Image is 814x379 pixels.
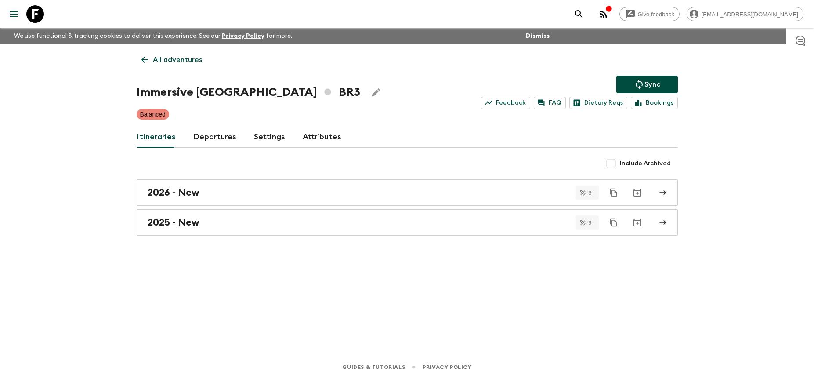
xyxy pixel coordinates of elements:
a: FAQ [534,97,566,109]
a: Feedback [481,97,530,109]
a: Privacy Policy [423,362,471,372]
a: Dietary Reqs [569,97,627,109]
p: Sync [644,79,660,90]
p: Balanced [140,110,166,119]
a: 2025 - New [137,209,678,236]
p: All adventures [153,55,202,65]
a: Bookings [631,97,678,109]
a: Itineraries [137,127,176,148]
button: Duplicate [606,215,622,230]
a: 2026 - New [137,179,678,206]
a: Privacy Policy [222,33,264,39]
button: menu [5,5,23,23]
a: Attributes [303,127,341,148]
button: Duplicate [606,185,622,200]
button: search adventures [570,5,588,23]
button: Dismiss [524,30,552,42]
a: Give feedback [619,7,680,21]
a: All adventures [137,51,207,69]
span: 9 [583,220,597,226]
span: 8 [583,190,597,196]
span: Give feedback [633,11,679,18]
a: Settings [254,127,285,148]
a: Guides & Tutorials [342,362,405,372]
button: Archive [629,184,646,201]
span: Include Archived [620,159,671,168]
div: [EMAIL_ADDRESS][DOMAIN_NAME] [687,7,803,21]
h1: Immersive [GEOGRAPHIC_DATA] BR3 [137,84,360,101]
button: Archive [629,214,646,231]
button: Edit Adventure Title [367,84,385,101]
a: Departures [193,127,236,148]
h2: 2026 - New [148,187,199,198]
span: [EMAIL_ADDRESS][DOMAIN_NAME] [697,11,803,18]
p: We use functional & tracking cookies to deliver this experience. See our for more. [11,28,296,44]
button: Sync adventure departures to the booking engine [616,76,678,93]
h2: 2025 - New [148,217,199,228]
